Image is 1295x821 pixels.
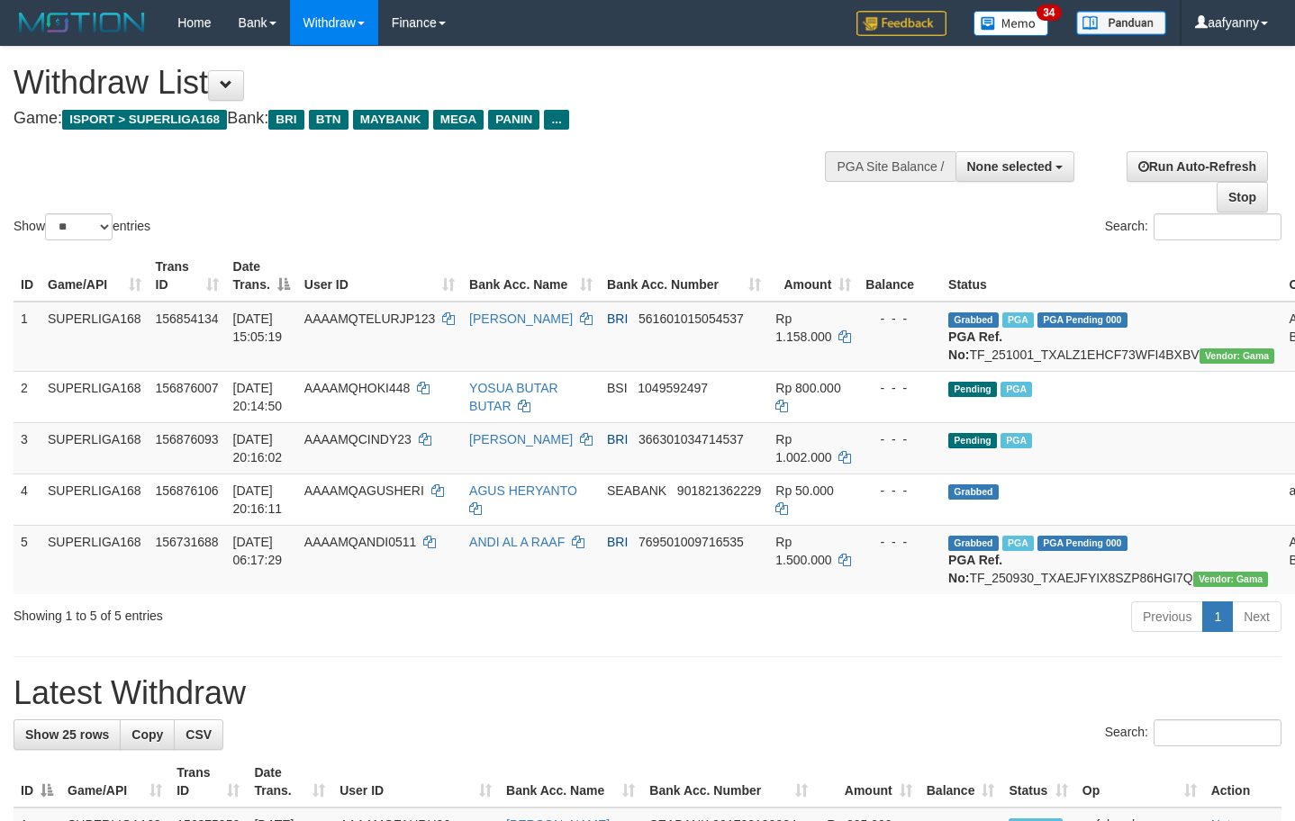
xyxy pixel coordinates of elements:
th: Status: activate to sort column ascending [1001,756,1074,807]
span: Marked by aafsengchandara [1001,433,1032,448]
span: ISPORT > SUPERLIGA168 [62,110,227,130]
a: Stop [1217,182,1268,212]
a: Run Auto-Refresh [1127,151,1268,182]
span: AAAAMQAGUSHERI [304,483,424,498]
label: Show entries [14,213,150,240]
input: Search: [1154,719,1281,746]
div: - - - [865,310,934,328]
div: - - - [865,430,934,448]
th: Game/API: activate to sort column ascending [60,756,169,807]
th: Amount: activate to sort column ascending [768,250,858,302]
span: Rp 800.000 [775,381,840,395]
span: 156876007 [156,381,219,395]
h4: Game: Bank: [14,110,846,128]
div: - - - [865,533,934,551]
span: 156876093 [156,432,219,447]
select: Showentries [45,213,113,240]
th: Trans ID: activate to sort column ascending [149,250,226,302]
label: Search: [1105,213,1281,240]
span: 156854134 [156,311,219,326]
td: 2 [14,371,41,422]
img: MOTION_logo.png [14,9,150,36]
span: 156731688 [156,535,219,549]
span: [DATE] 20:14:50 [233,381,283,413]
th: Date Trans.: activate to sort column descending [226,250,297,302]
span: Vendor URL: https://trx31.1velocity.biz [1200,348,1275,364]
span: Marked by aafsoycanthlai [1001,382,1032,397]
span: Grabbed [948,312,999,328]
span: Pending [948,433,997,448]
span: MEGA [433,110,484,130]
span: Copy 366301034714537 to clipboard [638,432,744,447]
div: PGA Site Balance / [825,151,955,182]
th: Bank Acc. Number: activate to sort column ascending [600,250,768,302]
span: MAYBANK [353,110,429,130]
span: BSI [607,381,628,395]
span: Rp 1.500.000 [775,535,831,567]
span: BRI [607,535,628,549]
div: - - - [865,379,934,397]
a: ANDI AL A RAAF [469,535,565,549]
th: Balance [858,250,941,302]
a: YOSUA BUTAR BUTAR [469,381,558,413]
div: - - - [865,482,934,500]
span: Marked by aafromsomean [1002,536,1034,551]
a: Previous [1131,601,1203,632]
a: Show 25 rows [14,719,121,750]
span: SEABANK [607,483,666,498]
th: Date Trans.: activate to sort column ascending [247,756,332,807]
td: SUPERLIGA168 [41,474,149,525]
span: [DATE] 06:17:29 [233,535,283,567]
a: 1 [1202,601,1233,632]
th: ID [14,250,41,302]
span: AAAAMQTELURJP123 [304,311,436,326]
th: User ID: activate to sort column ascending [332,756,499,807]
span: Copy 561601015054537 to clipboard [638,311,744,326]
td: SUPERLIGA168 [41,371,149,422]
span: BRI [607,311,628,326]
h1: Latest Withdraw [14,675,1281,711]
img: Feedback.jpg [856,11,946,36]
img: Button%20Memo.svg [974,11,1049,36]
th: Trans ID: activate to sort column ascending [169,756,247,807]
a: [PERSON_NAME] [469,311,573,326]
span: Copy 901821362229 to clipboard [677,483,761,498]
th: Status [941,250,1281,302]
td: SUPERLIGA168 [41,422,149,474]
a: CSV [174,719,223,750]
button: None selected [955,151,1075,182]
a: Copy [120,719,175,750]
span: Grabbed [948,536,999,551]
th: Game/API: activate to sort column ascending [41,250,149,302]
span: [DATE] 20:16:02 [233,432,283,465]
span: BRI [607,432,628,447]
a: AGUS HERYANTO [469,483,577,498]
h1: Withdraw List [14,65,846,101]
th: ID: activate to sort column descending [14,756,60,807]
span: BTN [309,110,349,130]
th: Op: activate to sort column ascending [1075,756,1204,807]
img: panduan.png [1076,11,1166,35]
td: 4 [14,474,41,525]
th: Bank Acc. Number: activate to sort column ascending [642,756,815,807]
span: Copy [131,727,163,742]
span: Rp 50.000 [775,483,834,498]
div: Showing 1 to 5 of 5 entries [14,600,526,625]
b: PGA Ref. No: [948,329,1002,362]
span: PGA Pending [1037,536,1127,551]
span: Vendor URL: https://trx31.1velocity.biz [1193,572,1269,587]
span: AAAAMQCINDY23 [304,432,412,447]
th: Bank Acc. Name: activate to sort column ascending [499,756,642,807]
th: Amount: activate to sort column ascending [815,756,919,807]
b: PGA Ref. No: [948,553,1002,585]
span: Marked by aafsengchandara [1002,312,1034,328]
td: 5 [14,525,41,594]
span: Show 25 rows [25,727,109,742]
span: PGA Pending [1037,312,1127,328]
span: [DATE] 15:05:19 [233,311,283,344]
span: BRI [268,110,303,130]
th: Bank Acc. Name: activate to sort column ascending [462,250,600,302]
span: Rp 1.002.000 [775,432,831,465]
span: Pending [948,382,997,397]
th: User ID: activate to sort column ascending [297,250,462,302]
